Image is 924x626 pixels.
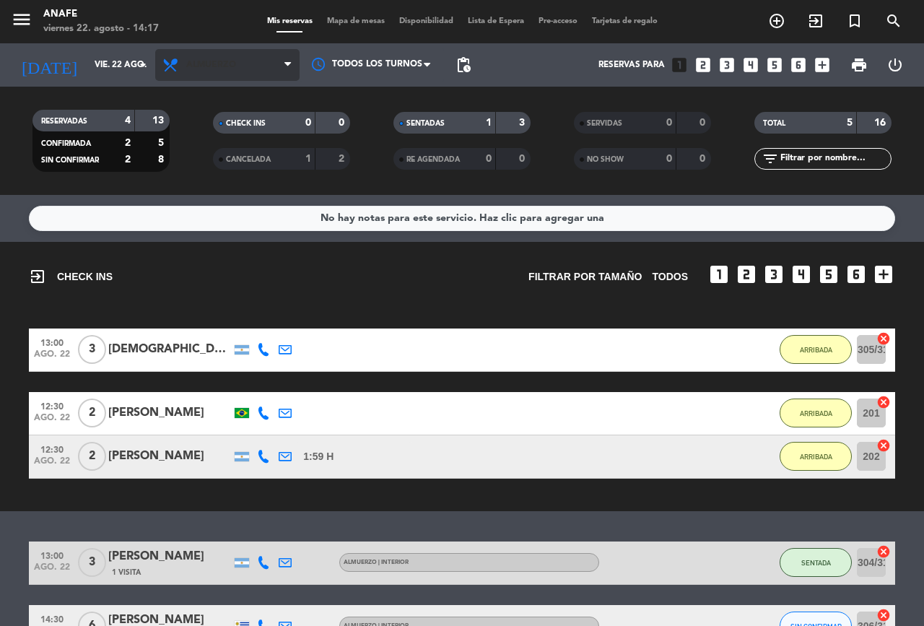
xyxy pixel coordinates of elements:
strong: 2 [125,138,131,148]
div: [DEMOGRAPHIC_DATA][PERSON_NAME] [108,340,231,359]
div: [PERSON_NAME] [108,547,231,566]
div: No hay notas para este servicio. Haz clic para agregar una [321,210,604,227]
span: Lista de Espera [461,17,531,25]
i: looks_5 [765,56,784,74]
span: 12:30 [34,440,70,457]
span: ARRIBADA [800,453,832,461]
strong: 8 [158,155,167,165]
span: ago. 22 [34,413,70,430]
i: menu [11,9,32,30]
strong: 16 [874,118,889,128]
i: turned_in_not [846,12,863,30]
div: ANAFE [43,7,159,22]
span: RE AGENDADA [406,156,460,163]
strong: 13 [152,116,167,126]
strong: 2 [339,154,347,164]
span: TOTAL [763,120,785,127]
span: 13:00 [34,334,70,350]
strong: 5 [847,118,853,128]
span: Pre-acceso [531,17,585,25]
i: cancel [876,331,891,346]
i: [DATE] [11,49,87,81]
i: looks_two [694,56,712,74]
strong: 0 [666,118,672,128]
i: looks_3 [718,56,736,74]
span: 1 Visita [112,567,141,578]
span: CANCELADA [226,156,271,163]
span: Disponibilidad [392,17,461,25]
strong: 1 [486,118,492,128]
i: cancel [876,438,891,453]
span: 3 [78,548,106,577]
i: cancel [876,608,891,622]
span: ago. 22 [34,456,70,473]
span: SIN CONFIRMAR [41,157,99,164]
strong: 3 [519,118,528,128]
i: looks_6 [789,56,808,74]
i: looks_6 [845,263,868,286]
span: Tarjetas de regalo [585,17,665,25]
span: Reservas para [598,60,665,70]
strong: 0 [305,118,311,128]
span: CHECK INS [226,120,266,127]
i: power_settings_new [886,56,904,74]
span: 3 [78,335,106,364]
i: looks_3 [762,263,785,286]
i: looks_one [670,56,689,74]
i: add_box [813,56,832,74]
strong: 0 [666,154,672,164]
i: looks_one [707,263,731,286]
span: 1:59 H [303,448,334,465]
span: CONFIRMADA [41,140,91,147]
div: LOG OUT [877,43,913,87]
span: pending_actions [455,56,472,74]
span: print [850,56,868,74]
input: Filtrar por nombre... [779,151,891,167]
span: CHECK INS [29,268,113,285]
i: arrow_drop_down [134,56,152,74]
div: [PERSON_NAME] [108,404,231,422]
i: cancel [876,544,891,559]
span: Almuerzo [186,60,236,70]
strong: 5 [158,138,167,148]
strong: 4 [125,116,131,126]
span: TODOS [652,269,688,285]
span: 12:30 [34,397,70,414]
div: viernes 22. agosto - 14:17 [43,22,159,36]
i: looks_4 [790,263,813,286]
i: exit_to_app [29,268,46,285]
i: add_circle_outline [768,12,785,30]
span: ago. 22 [34,562,70,579]
strong: 0 [519,154,528,164]
span: Filtrar por tamaño [528,269,642,285]
span: 2 [78,399,106,427]
i: add_box [872,263,895,286]
strong: 2 [125,155,131,165]
i: search [885,12,902,30]
span: ARRIBADA [800,346,832,354]
div: [PERSON_NAME] [108,447,231,466]
span: SERVIDAS [587,120,622,127]
span: 13:00 [34,547,70,563]
span: 2 [78,442,106,471]
strong: 0 [699,118,708,128]
strong: 0 [699,154,708,164]
span: Mis reservas [260,17,320,25]
span: ago. 22 [34,349,70,366]
span: NO SHOW [587,156,624,163]
strong: 0 [486,154,492,164]
i: exit_to_app [807,12,824,30]
span: ALMUERZO | INTERIOR [344,560,409,565]
span: ARRIBADA [800,409,832,417]
i: filter_list [762,150,779,168]
strong: 0 [339,118,347,128]
span: Mapa de mesas [320,17,392,25]
span: SENTADA [801,559,831,567]
i: looks_two [735,263,758,286]
strong: 1 [305,154,311,164]
span: RESERVADAS [41,118,87,125]
i: looks_4 [741,56,760,74]
i: looks_5 [817,263,840,286]
span: SENTADAS [406,120,445,127]
i: cancel [876,395,891,409]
